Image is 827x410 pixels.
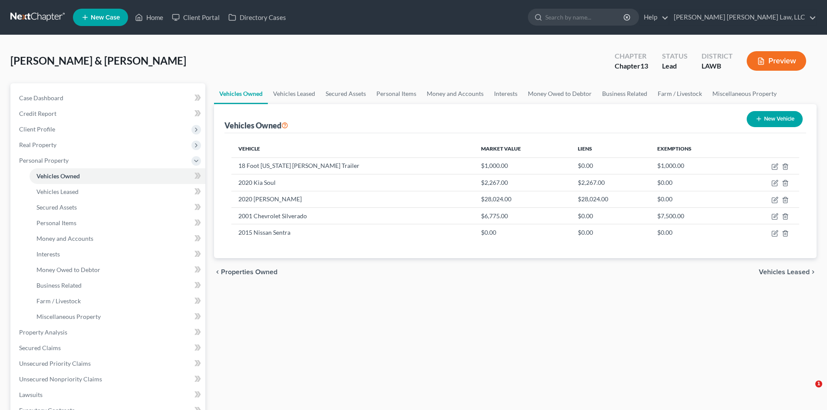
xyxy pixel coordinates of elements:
td: $2,267.00 [474,174,571,191]
td: 2001 Chevrolet Silverado [231,207,474,224]
a: Property Analysis [12,325,205,340]
div: LAWB [702,61,733,71]
a: Unsecured Nonpriority Claims [12,371,205,387]
span: Farm / Livestock [36,297,81,305]
a: Business Related [30,278,205,293]
a: Vehicles Owned [214,83,268,104]
span: Miscellaneous Property [36,313,101,320]
span: Money and Accounts [36,235,93,242]
a: Interests [30,246,205,262]
a: Money and Accounts [30,231,205,246]
div: Status [662,51,688,61]
span: Real Property [19,141,56,148]
span: Case Dashboard [19,94,63,102]
td: $6,775.00 [474,207,571,224]
td: 2015 Nissan Sentra [231,224,474,241]
button: chevron_left Properties Owned [214,269,277,276]
span: Properties Owned [221,269,277,276]
td: 2020 Kia Soul [231,174,474,191]
span: Vehicles Leased [759,269,810,276]
a: Money and Accounts [422,83,489,104]
span: Money Owed to Debtor [36,266,100,273]
span: Vehicles Owned [36,172,80,180]
th: Liens [571,140,650,157]
a: Client Portal [168,10,224,25]
td: 2020 [PERSON_NAME] [231,191,474,207]
div: District [702,51,733,61]
a: Vehicles Leased [30,184,205,200]
td: $0.00 [650,174,737,191]
div: Chapter [615,61,648,71]
button: Preview [747,51,806,71]
a: Secured Assets [30,200,205,215]
a: Interests [489,83,523,104]
a: Vehicles Leased [268,83,320,104]
iframe: Intercom live chat [797,380,818,401]
a: Miscellaneous Property [30,309,205,325]
a: Credit Report [12,106,205,121]
td: $0.00 [571,207,650,224]
span: Secured Assets [36,203,77,211]
span: 13 [640,62,648,70]
span: Interests [36,250,60,258]
a: Farm / Livestock [30,293,205,309]
th: Market Value [474,140,571,157]
a: Vehicles Owned [30,168,205,184]
td: $0.00 [571,224,650,241]
a: Money Owed to Debtor [523,83,597,104]
th: Exemptions [650,140,737,157]
a: Unsecured Priority Claims [12,356,205,371]
span: Property Analysis [19,328,67,336]
span: Secured Claims [19,344,61,351]
td: $1,000.00 [474,157,571,174]
div: Chapter [615,51,648,61]
td: $0.00 [650,191,737,207]
a: Secured Assets [320,83,371,104]
td: $28,024.00 [474,191,571,207]
i: chevron_right [810,269,817,276]
td: $2,267.00 [571,174,650,191]
th: Vehicle [231,140,474,157]
td: 18 Foot [US_STATE] [PERSON_NAME] Trailer [231,157,474,174]
td: $0.00 [650,224,737,241]
td: $7,500.00 [650,207,737,224]
span: Unsecured Nonpriority Claims [19,375,102,383]
a: Miscellaneous Property [707,83,782,104]
a: Case Dashboard [12,90,205,106]
a: Home [131,10,168,25]
a: Directory Cases [224,10,290,25]
a: Secured Claims [12,340,205,356]
span: Unsecured Priority Claims [19,360,91,367]
td: $0.00 [571,157,650,174]
span: Personal Property [19,157,69,164]
i: chevron_left [214,269,221,276]
span: Vehicles Leased [36,188,79,195]
input: Search by name... [545,9,625,25]
span: New Case [91,14,120,21]
td: $28,024.00 [571,191,650,207]
td: $1,000.00 [650,157,737,174]
a: [PERSON_NAME] [PERSON_NAME] Law, LLC [669,10,816,25]
span: 1 [815,380,822,387]
span: Business Related [36,282,82,289]
div: Vehicles Owned [224,120,288,131]
span: Client Profile [19,125,55,133]
button: New Vehicle [747,111,803,127]
span: Personal Items [36,219,76,226]
a: Money Owed to Debtor [30,262,205,278]
td: $0.00 [474,224,571,241]
a: Lawsuits [12,387,205,403]
a: Help [639,10,669,25]
a: Personal Items [371,83,422,104]
span: Lawsuits [19,391,43,398]
a: Personal Items [30,215,205,231]
button: Vehicles Leased chevron_right [759,269,817,276]
div: Lead [662,61,688,71]
span: Credit Report [19,110,56,117]
a: Farm / Livestock [652,83,707,104]
a: Business Related [597,83,652,104]
span: [PERSON_NAME] & [PERSON_NAME] [10,54,186,67]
